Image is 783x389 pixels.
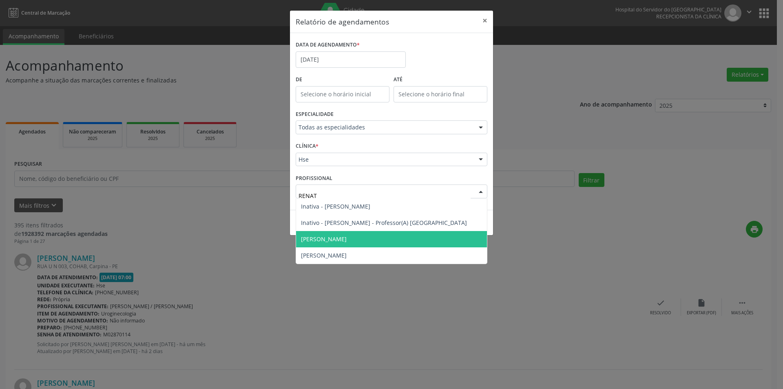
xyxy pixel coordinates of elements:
input: Selecione uma data ou intervalo [296,51,406,68]
span: [PERSON_NAME] [301,251,347,259]
input: Selecione o horário final [394,86,487,102]
label: PROFISSIONAL [296,172,332,184]
h5: Relatório de agendamentos [296,16,389,27]
label: ESPECIALIDADE [296,108,334,121]
span: Inativa - [PERSON_NAME] [301,202,370,210]
label: CLÍNICA [296,140,319,153]
span: [PERSON_NAME] [301,235,347,243]
span: Todas as especialidades [299,123,471,131]
label: DATA DE AGENDAMENTO [296,39,360,51]
span: Hse [299,156,471,164]
input: Selecione o horário inicial [296,86,389,102]
button: Close [477,11,493,31]
span: Inativo - [PERSON_NAME] - Professor(A) [GEOGRAPHIC_DATA] [301,219,467,227]
label: De [296,73,389,86]
label: ATÉ [394,73,487,86]
input: Selecione um profissional [299,187,471,204]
